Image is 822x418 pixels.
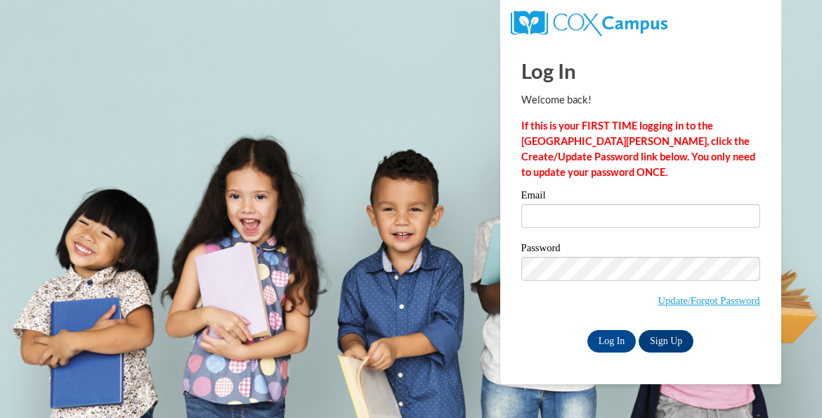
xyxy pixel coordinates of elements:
[658,295,759,306] a: Update/Forgot Password
[521,56,760,85] h1: Log In
[521,190,760,204] label: Email
[587,330,637,353] input: Log In
[521,243,760,257] label: Password
[521,92,760,108] p: Welcome back!
[511,11,667,36] img: COX Campus
[639,330,693,353] a: Sign Up
[521,120,755,178] strong: If this is your FIRST TIME logging in to the [GEOGRAPHIC_DATA][PERSON_NAME], click the Create/Upd...
[511,16,667,28] a: COX Campus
